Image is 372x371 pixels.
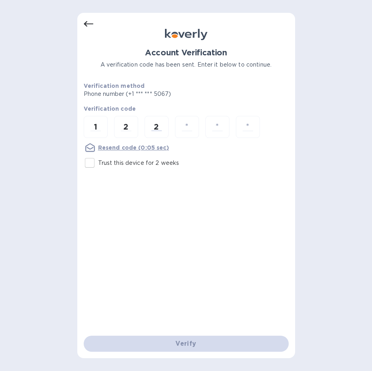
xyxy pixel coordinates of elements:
[84,48,289,57] h1: Account Verification
[84,90,233,98] p: Phone number (+1 *** *** 5067)
[84,105,289,113] p: Verification code
[98,159,179,167] p: Trust this device for 2 weeks
[84,61,289,69] p: A verification code has been sent. Enter it below to continue.
[84,83,145,89] b: Verification method
[98,144,169,151] u: Resend code (0:05 sec)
